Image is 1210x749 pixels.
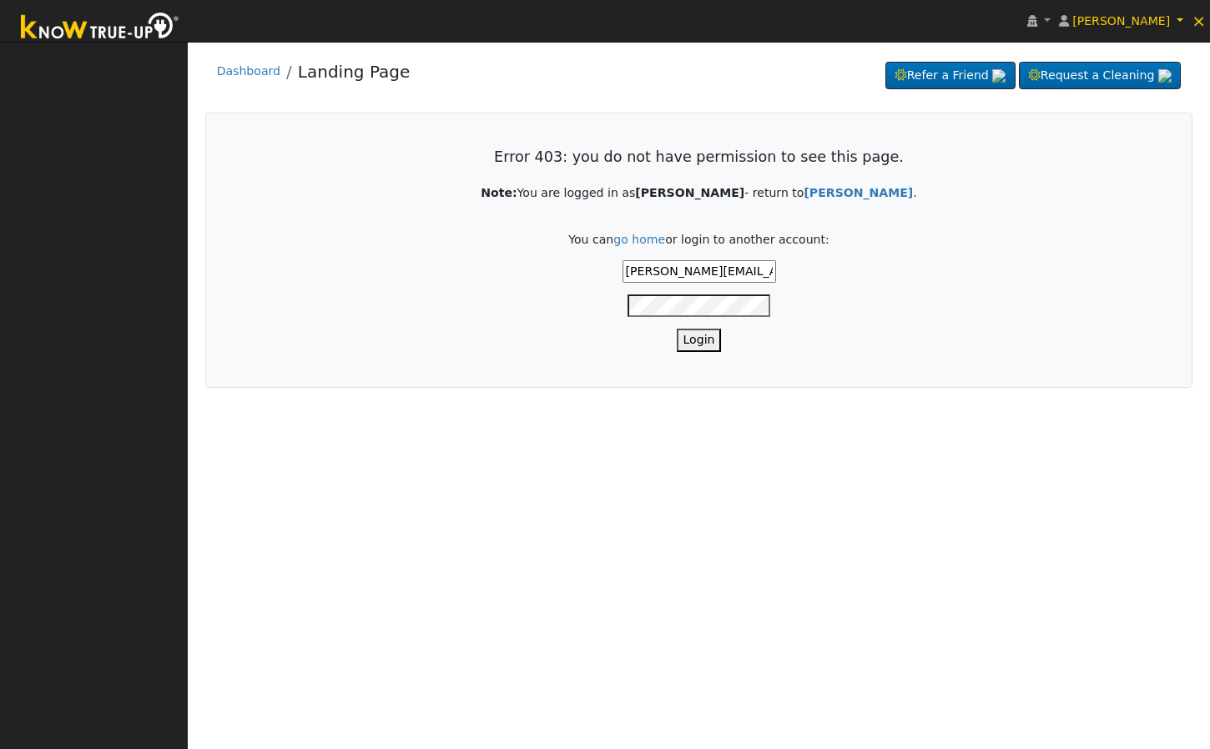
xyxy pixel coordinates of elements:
[1019,62,1181,90] a: Request a Cleaning
[241,231,1157,249] p: You can or login to another account:
[217,64,280,78] a: Dashboard
[1072,14,1170,28] span: [PERSON_NAME]
[677,329,722,351] button: Login
[280,59,410,93] li: Landing Page
[992,69,1006,83] img: retrieve
[1192,11,1206,31] span: ×
[623,260,776,283] input: Email
[635,186,744,199] strong: [PERSON_NAME]
[1158,69,1172,83] img: retrieve
[13,9,188,47] img: Know True-Up
[481,186,517,199] strong: Note:
[804,186,913,199] strong: [PERSON_NAME]
[241,184,1157,202] p: You are logged in as - return to .
[885,62,1016,90] a: Refer a Friend
[613,233,665,246] a: go home
[241,148,1157,166] h3: Error 403: you do not have permission to see this page.
[804,186,913,199] a: Back to User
